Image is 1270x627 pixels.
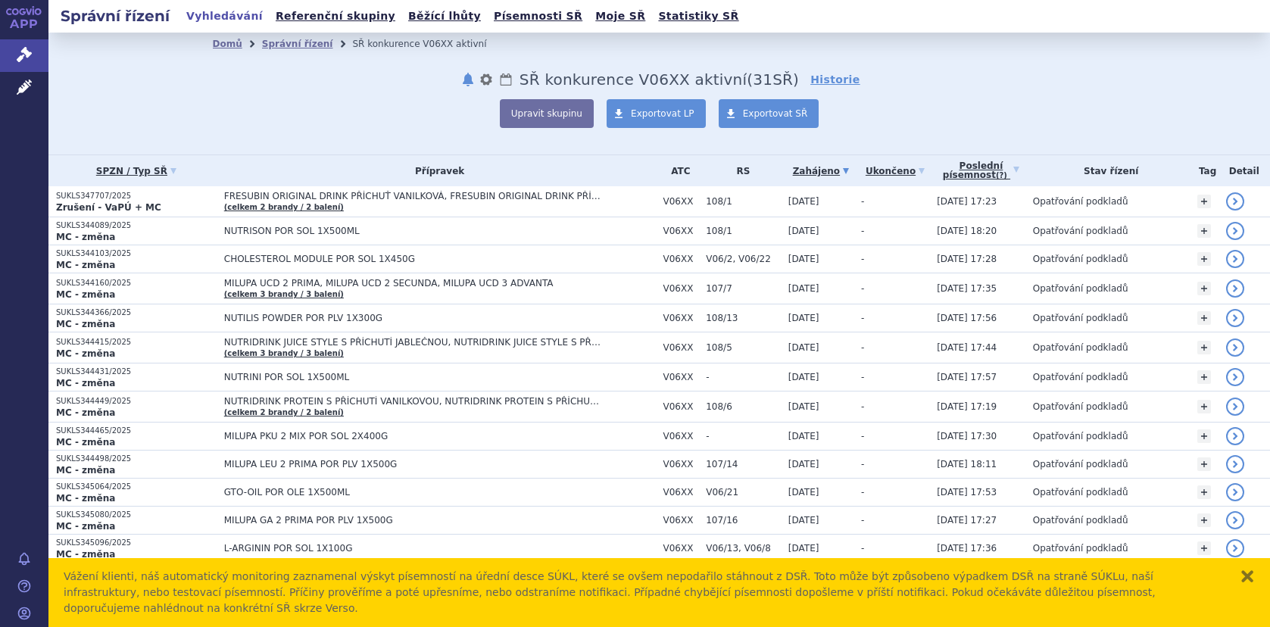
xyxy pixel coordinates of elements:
[706,459,781,469] span: 107/14
[937,401,997,412] span: [DATE] 17:19
[706,543,781,554] span: V06/13, V06/8
[631,108,694,119] span: Exportovat LP
[937,226,997,236] span: [DATE] 18:20
[706,226,781,236] span: 108/1
[788,342,819,353] span: [DATE]
[56,538,217,548] p: SUKLS345096/2025
[1197,341,1211,354] a: +
[224,372,603,382] span: NUTRINI POR SOL 1X500ML
[1197,224,1211,238] a: +
[743,108,808,119] span: Exportovat SŘ
[1197,513,1211,527] a: +
[56,426,217,436] p: SUKLS344465/2025
[1240,569,1255,584] button: zavřít
[479,70,494,89] button: nastavení
[607,99,706,128] a: Exportovat LP
[706,254,781,264] span: V06/2, V06/22
[1219,155,1270,186] th: Detail
[1033,196,1128,207] span: Opatřování podkladů
[56,549,115,560] strong: MC - změna
[861,459,864,469] span: -
[48,5,182,27] h2: Správní řízení
[1197,252,1211,266] a: +
[1197,429,1211,443] a: +
[224,337,603,348] span: NUTRIDRINK JUICE STYLE S PŘÍCHUTÍ JABLEČNOU, NUTRIDRINK JUICE STYLE S PŘÍCHUTÍ JAHODOVOU, NUTRIDR...
[861,254,864,264] span: -
[663,372,698,382] span: V06XX
[937,372,997,382] span: [DATE] 17:57
[56,319,115,329] strong: MC - změna
[706,515,781,526] span: 107/16
[271,6,400,27] a: Referenční skupiny
[788,543,819,554] span: [DATE]
[937,515,997,526] span: [DATE] 17:27
[788,161,853,182] a: Zahájeno
[937,342,997,353] span: [DATE] 17:44
[224,487,603,498] span: GTO-OIL POR OLE 1X500ML
[706,342,781,353] span: 108/5
[56,378,115,388] strong: MC - změna
[937,155,1025,186] a: Poslednípísemnost(?)
[706,283,781,294] span: 107/7
[262,39,333,49] a: Správní řízení
[1033,283,1128,294] span: Opatřování podkladů
[489,6,587,27] a: Písemnosti SŘ
[706,372,781,382] span: -
[937,313,997,323] span: [DATE] 17:56
[788,487,819,498] span: [DATE]
[56,482,217,492] p: SUKLS345064/2025
[224,254,603,264] span: CHOLESTEROL MODULE POR SOL 1X450G
[719,99,819,128] a: Exportovat SŘ
[56,191,217,201] p: SUKLS347707/2025
[224,349,344,357] a: (celkem 3 brandy / 3 balení)
[1197,311,1211,325] a: +
[1226,368,1244,386] a: detail
[1226,539,1244,557] a: detail
[56,337,217,348] p: SUKLS344415/2025
[56,278,217,289] p: SUKLS344160/2025
[1226,250,1244,268] a: detail
[1226,511,1244,529] a: detail
[861,515,864,526] span: -
[224,459,603,469] span: MILUPA LEU 2 PRIMA POR PLV 1X500G
[1033,431,1128,441] span: Opatřování podkladů
[810,72,860,87] a: Historie
[213,39,242,49] a: Domů
[224,431,603,441] span: MILUPA PKU 2 MIX POR SOL 2X400G
[937,543,997,554] span: [DATE] 17:36
[861,342,864,353] span: -
[56,161,217,182] a: SPZN / Typ SŘ
[224,543,603,554] span: L-ARGININ POR SOL 1X100G
[56,367,217,377] p: SUKLS344431/2025
[224,515,603,526] span: MILUPA GA 2 PRIMA POR PLV 1X500G
[788,372,819,382] span: [DATE]
[56,407,115,418] strong: MC - změna
[861,161,929,182] a: Ukončeno
[498,70,513,89] a: Lhůty
[663,401,698,412] span: V06XX
[1025,155,1190,186] th: Stav řízení
[1226,398,1244,416] a: detail
[788,459,819,469] span: [DATE]
[56,202,161,213] strong: Zrušení - VaPÚ + MC
[224,313,603,323] span: NUTILIS POWDER POR PLV 1X300G
[64,569,1225,616] div: Vážení klienti, náš automatický monitoring zaznamenal výskyt písemností na úřední desce SÚKL, kte...
[706,313,781,323] span: 108/13
[663,342,698,353] span: V06XX
[861,283,864,294] span: -
[663,196,698,207] span: V06XX
[788,196,819,207] span: [DATE]
[56,465,115,476] strong: MC - změna
[861,196,864,207] span: -
[56,289,115,300] strong: MC - změna
[460,70,476,89] button: notifikace
[352,33,506,55] li: SŘ konkurence V06XX aktivní
[1033,459,1128,469] span: Opatřování podkladů
[56,454,217,464] p: SUKLS344498/2025
[224,226,603,236] span: NUTRISON POR SOL 1X500ML
[663,515,698,526] span: V06XX
[861,487,864,498] span: -
[56,437,115,448] strong: MC - změna
[747,70,799,89] span: ( SŘ)
[500,99,594,128] button: Upravit skupinu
